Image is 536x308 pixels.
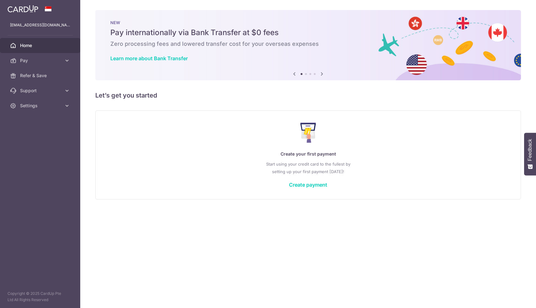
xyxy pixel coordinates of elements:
[110,20,506,25] p: NEW
[289,182,327,188] a: Create payment
[95,10,521,80] img: Bank transfer banner
[8,5,38,13] img: CardUp
[110,40,506,48] h6: Zero processing fees and lowered transfer cost for your overseas expenses
[108,160,508,175] p: Start using your credit card to the fullest by setting up your first payment [DATE]!
[95,90,521,100] h5: Let’s get you started
[110,55,188,61] a: Learn more about Bank Transfer
[20,42,61,49] span: Home
[20,103,61,109] span: Settings
[524,133,536,175] button: Feedback - Show survey
[300,123,316,143] img: Make Payment
[527,139,533,161] span: Feedback
[10,22,70,28] p: [EMAIL_ADDRESS][DOMAIN_NAME]
[110,28,506,38] h5: Pay internationally via Bank Transfer at $0 fees
[20,88,61,94] span: Support
[20,72,61,79] span: Refer & Save
[108,150,508,158] p: Create your first payment
[20,57,61,64] span: Pay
